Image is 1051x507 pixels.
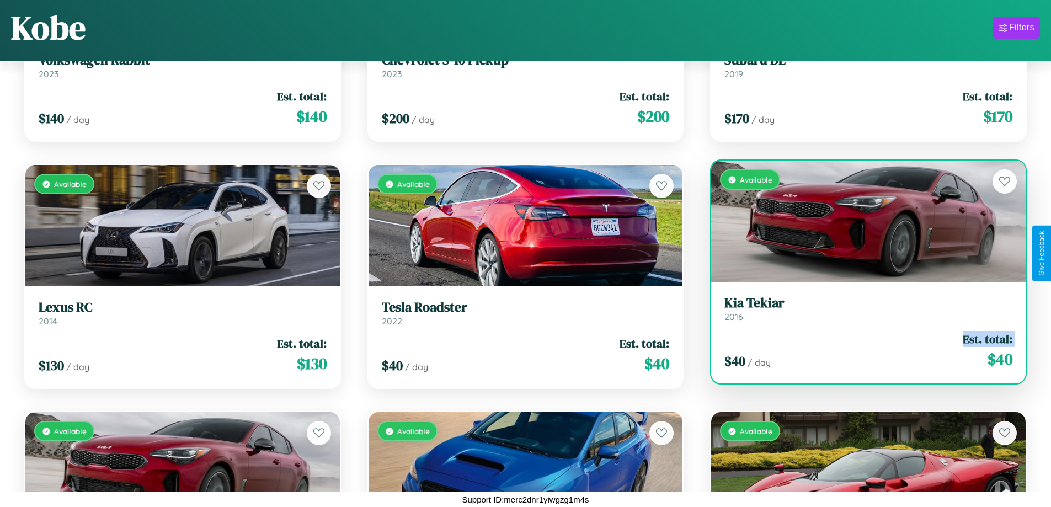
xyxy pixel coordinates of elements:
a: Chevrolet S-10 Pickup2023 [382,52,670,79]
span: $ 200 [637,105,669,127]
span: Available [740,426,772,436]
span: / day [412,114,435,125]
a: Tesla Roadster2022 [382,300,670,327]
h3: Lexus RC [39,300,327,316]
span: $ 40 [644,353,669,375]
a: Volkswagen Rabbit2023 [39,52,327,79]
span: $ 130 [39,356,64,375]
span: Available [54,179,87,189]
a: Kia Tekiar2016 [724,295,1012,322]
span: $ 200 [382,109,409,127]
span: $ 140 [296,105,327,127]
span: / day [748,357,771,368]
span: 2016 [724,311,743,322]
span: Available [397,426,430,436]
span: 2022 [382,316,402,327]
div: Give Feedback [1038,231,1045,276]
span: / day [66,361,89,372]
span: / day [66,114,89,125]
span: 2023 [39,68,58,79]
span: $ 40 [724,352,745,370]
a: Subaru DL2019 [724,52,1012,79]
span: Est. total: [620,88,669,104]
button: Filters [993,17,1040,39]
span: 2019 [724,68,743,79]
span: 2014 [39,316,57,327]
span: $ 170 [724,109,749,127]
span: Est. total: [277,88,327,104]
span: $ 140 [39,109,64,127]
span: Available [397,179,430,189]
a: Lexus RC2014 [39,300,327,327]
span: / day [405,361,428,372]
p: Support ID: merc2dnr1yiwgzg1m4s [462,492,589,507]
h3: Tesla Roadster [382,300,670,316]
span: Est. total: [963,331,1012,347]
span: $ 130 [297,353,327,375]
span: Est. total: [963,88,1012,104]
span: Available [740,175,772,184]
span: Est. total: [620,335,669,351]
span: 2023 [382,68,402,79]
span: / day [751,114,775,125]
span: $ 170 [983,105,1012,127]
span: $ 40 [382,356,403,375]
span: Available [54,426,87,436]
h3: Kia Tekiar [724,295,1012,311]
div: Filters [1009,22,1034,33]
h1: Kobe [11,5,86,50]
span: Est. total: [277,335,327,351]
span: $ 40 [988,348,1012,370]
